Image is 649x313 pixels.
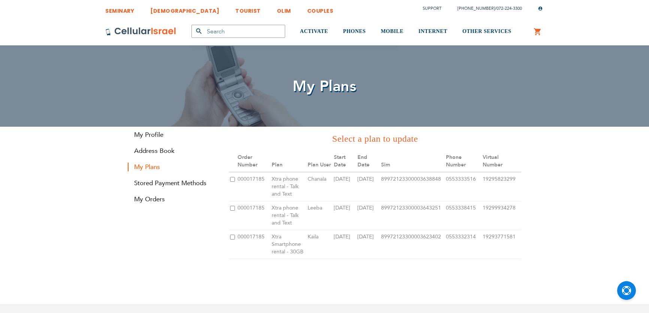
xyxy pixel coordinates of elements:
[307,151,333,172] th: Plan User
[333,201,356,230] td: [DATE]
[150,2,219,16] a: [DEMOGRAPHIC_DATA]
[333,151,356,172] th: Start Date
[458,6,495,11] a: [PHONE_NUMBER]
[356,201,380,230] td: [DATE]
[277,2,291,16] a: OLIM
[307,230,333,259] td: Kaila
[356,230,380,259] td: [DATE]
[356,151,380,172] th: End Date
[128,130,218,139] a: My Profile
[307,172,333,201] td: Chanala
[380,201,445,230] td: 89972123300003643251
[128,179,218,187] a: Stored Payment Methods
[343,18,366,46] a: PHONES
[356,172,380,201] td: [DATE]
[300,28,328,34] span: ACTIVATE
[128,147,218,155] a: Address Book
[271,230,307,259] td: Xtra Smartphone rental - 30GB
[482,172,521,201] td: 19295823299
[380,151,445,172] th: Sim
[445,151,482,172] th: Phone Number
[482,151,521,172] th: Virtual Number
[128,163,218,171] strong: My Plans
[307,201,333,230] td: Leeba
[300,18,328,46] a: ACTIVATE
[236,151,271,172] th: Order Number
[236,201,271,230] td: 000017185
[229,132,521,145] h3: Select a plan to update
[380,172,445,201] td: 89972123300003638848
[191,25,285,38] input: Search
[445,172,482,201] td: 0553333516
[419,28,447,34] span: INTERNET
[462,18,511,46] a: OTHER SERVICES
[462,28,511,34] span: OTHER SERVICES
[380,230,445,259] td: 89972123300003623402
[271,172,307,201] td: Xtra phone rental - Talk and Text
[293,76,356,97] span: My Plans
[105,2,134,16] a: SEMINARY
[445,201,482,230] td: 0553338415
[450,3,522,14] li: /
[105,27,176,36] img: Cellular Israel Logo
[381,18,404,46] a: MOBILE
[381,28,404,34] span: MOBILE
[333,172,356,201] td: [DATE]
[482,230,521,259] td: 19293771581
[482,201,521,230] td: 19299934278
[271,201,307,230] td: Xtra phone rental - Talk and Text
[307,2,333,16] a: COUPLES
[496,6,522,11] a: 072-224-3300
[445,230,482,259] td: 0553332314
[333,230,356,259] td: [DATE]
[419,18,447,46] a: INTERNET
[236,172,271,201] td: 000017185
[128,195,218,204] a: My Orders
[235,2,261,16] a: TOURIST
[343,28,366,34] span: PHONES
[236,230,271,259] td: 000017185
[271,151,307,172] th: Plan
[423,6,441,11] a: Support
